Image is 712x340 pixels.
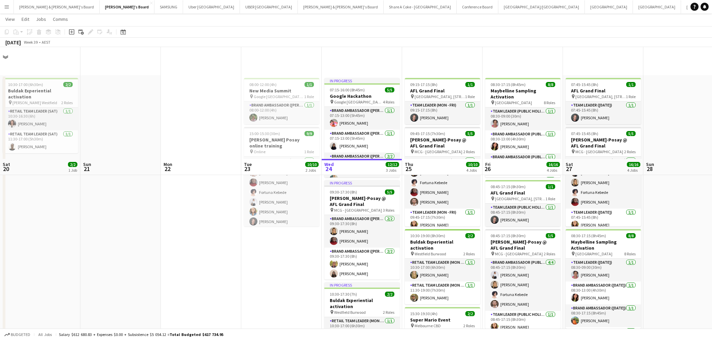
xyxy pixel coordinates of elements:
app-job-card: 08:45-17:15 (8h30m)5/5[PERSON_NAME]-Posay @ AFL Grand Final MCG - [GEOGRAPHIC_DATA]2 RolesBrand A... [485,229,561,329]
app-card-role: Brand Ambassador ([PERSON_NAME])4/409:45-17:15 (7h30m)[PERSON_NAME]Fortuna Kebede[PERSON_NAME][PE... [405,157,480,209]
span: 22 [163,165,172,173]
span: 8/8 [546,82,555,87]
span: 8 Roles [544,100,555,105]
span: 4 Roles [383,99,394,104]
h3: [PERSON_NAME]-Posay @ AFL Grand Final [485,239,561,251]
span: 08:45-17:15 (8h30m) [491,233,526,238]
h3: Maybelline Sampling Activation [566,239,641,251]
app-card-role: Team Leader (Mon - Fri)1/109:15-17:15 (8h)[PERSON_NAME] [405,101,480,124]
div: 08:45-17:15 (8h30m)1/1AFL Grand Final [GEOGRAPHIC_DATA], [STREET_ADDRESS]1 RoleTeam Leader (Publi... [485,180,561,226]
span: 16/16 [627,162,640,167]
span: 5/5 [465,131,475,136]
span: Westfield Burwood [334,310,366,315]
app-job-card: 15:00-15:30 (30m)9/9[PERSON_NAME] Posay online training Online1 RoleBrand Ambassador ([PERSON_NAM... [244,127,319,226]
a: Comms [50,15,71,24]
app-card-role: RETAIL Team Leader (Sat)1/111:30-17:00 (5h30m)[PERSON_NAME] [3,130,78,153]
button: [PERSON_NAME] & [PERSON_NAME]'s Board [14,0,100,13]
span: Total Budgeted $617 734.95 [170,332,223,337]
span: 12/12 [386,162,399,167]
div: 08:30-17:15 (8h45m)8/8Maybelline Sampling Activation [GEOGRAPHIC_DATA]8 RolesTeam Leader (Public ... [485,78,561,177]
app-card-role: Team Leader (Public Holiday)1/108:45-17:15 (8h30m)[PERSON_NAME] [485,204,561,226]
span: 2 Roles [463,323,475,328]
app-job-card: 08:30-17:15 (8h45m)8/8Maybelline Sampling Activation [GEOGRAPHIC_DATA]8 RolesTeam Leader ([DATE])... [566,229,641,329]
span: 08:30-17:15 (8h45m) [571,233,606,238]
div: In progress07:15-16:00 (8h45m)5/5Google Hackathon Google [GEOGRAPHIC_DATA] - [GEOGRAPHIC_DATA]4 R... [324,78,400,177]
span: 2 Roles [61,100,73,105]
app-card-role: Team Leader ([DATE])1/107:45-15:45 (8h)[PERSON_NAME] [566,209,641,231]
h3: Buldak Experiential activation [405,239,480,251]
span: Tue [244,161,252,167]
span: 10:30-17:00 (6h30m) [8,82,43,87]
span: Comms [53,16,68,22]
h3: Super Mario Event [405,317,480,323]
div: In progress [324,282,400,288]
h3: [PERSON_NAME]-Posay @ AFL Grand Final [324,195,400,207]
span: [PERSON_NAME] Westfield [12,100,57,105]
span: Sat [3,161,10,167]
span: Thu [405,161,413,167]
span: 09:30-17:30 (8h) [330,189,357,195]
app-card-role: Brand Ambassador ([DATE])1/108:30-13:00 (4h30m)[PERSON_NAME] [566,282,641,304]
span: MCG - [GEOGRAPHIC_DATA] [495,251,543,256]
span: Google [GEOGRAPHIC_DATA] - [GEOGRAPHIC_DATA] [254,94,304,99]
span: 08:00-12:00 (4h) [249,82,277,87]
span: 10:30-19:00 (8h30m) [410,233,445,238]
app-card-role: Brand Ambassador ([PERSON_NAME])2/209:30-17:30 (8h)[PERSON_NAME][PERSON_NAME] [324,215,400,248]
span: 5/5 [546,233,555,238]
button: [GEOGRAPHIC_DATA]/[GEOGRAPHIC_DATA] [498,0,585,13]
span: [GEOGRAPHIC_DATA], [STREET_ADDRESS] [415,94,465,99]
span: 21 [82,165,91,173]
span: 15:00-15:30 (30m) [249,131,280,136]
span: Sun [646,161,654,167]
h3: [PERSON_NAME]-Posay @ AFL Grand Final [566,137,641,149]
button: UBER [GEOGRAPHIC_DATA] [240,0,298,13]
h3: Maybelline Sampling Activation [485,88,561,100]
app-job-card: 09:45-17:15 (7h30m)5/5[PERSON_NAME]-Posay @ AFL Grand Final MCG - [GEOGRAPHIC_DATA]2 RolesBrand A... [405,127,480,226]
div: 4 Jobs [627,168,640,173]
span: [GEOGRAPHIC_DATA] [495,100,532,105]
span: 07:15-16:00 (8h45m) [330,87,365,92]
span: 8/8 [626,233,636,238]
span: 2 Roles [463,251,475,256]
app-card-role: Brand Ambassador (Public Holiday)1/108:30-13:00 (4h30m)[PERSON_NAME] [485,130,561,153]
span: 23 [243,165,252,173]
span: 1 Role [626,94,636,99]
app-card-role: Brand Ambassador ([PERSON_NAME])2/209:30-17:30 (8h)[PERSON_NAME][PERSON_NAME] [324,248,400,280]
app-card-role: Team Leader (Public Holiday)1/108:45-17:15 (8h30m)[PERSON_NAME] [485,311,561,334]
div: 4 Jobs [547,168,560,173]
h3: [PERSON_NAME]-Posay @ AFL Grand Final [405,137,480,149]
span: Budgeted [11,332,30,337]
span: Wed [324,161,334,167]
app-job-card: 09:15-17:15 (8h)1/1AFL Grand Final [GEOGRAPHIC_DATA], [STREET_ADDRESS]1 RoleTeam Leader (Mon - Fr... [405,78,480,124]
app-job-card: 10:30-17:00 (6h30m)2/2Buldak Experiential activation [PERSON_NAME] Westfield2 RolesRETAIL Team Le... [3,78,78,153]
div: Salary $612 680.83 + Expenses $0.00 + Subsistence $5 054.12 = [59,332,223,337]
span: 2/2 [385,292,394,297]
app-card-role: RETAIL Team Leader (Mon - Fri)1/110:30-17:00 (6h30m)[PERSON_NAME] [324,317,400,340]
span: 27 [565,165,573,173]
span: 1/1 [305,82,314,87]
button: [GEOGRAPHIC_DATA] [585,0,633,13]
span: 1 Role [304,149,314,154]
app-job-card: 08:00-12:00 (4h)1/1New Media Summit Google [GEOGRAPHIC_DATA] - [GEOGRAPHIC_DATA]1 RoleBrand Ambas... [244,78,319,124]
app-card-role: Brand Ambassador ([PERSON_NAME])1/107:15-13:00 (5h45m)[PERSON_NAME] [324,130,400,153]
span: [GEOGRAPHIC_DATA] [575,251,612,256]
span: 16/16 [546,162,560,167]
div: 1 Job [68,168,77,173]
div: [DATE] [5,39,21,46]
button: Budgeted [3,331,31,338]
span: 07:45-15:45 (8h) [571,82,598,87]
app-job-card: In progress09:30-17:30 (8h)5/5[PERSON_NAME]-Posay @ AFL Grand Final MCG - [GEOGRAPHIC_DATA]3 Role... [324,180,400,280]
div: 3 Jobs [386,168,399,173]
a: View [3,15,17,24]
span: 24 [323,165,334,173]
app-job-card: 07:45-15:45 (8h)1/1AFL Grand Final [GEOGRAPHIC_DATA], [STREET_ADDRESS]1 RoleTeam Leader ([DATE])1... [566,78,641,124]
app-card-role: Brand Ambassador ([PERSON_NAME])1/107:15-13:00 (5h45m)[PERSON_NAME] [324,107,400,130]
span: 3 Roles [383,208,394,213]
button: [PERSON_NAME] & [PERSON_NAME]'s Board [298,0,384,13]
span: [GEOGRAPHIC_DATA], [STREET_ADDRESS] [575,94,626,99]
